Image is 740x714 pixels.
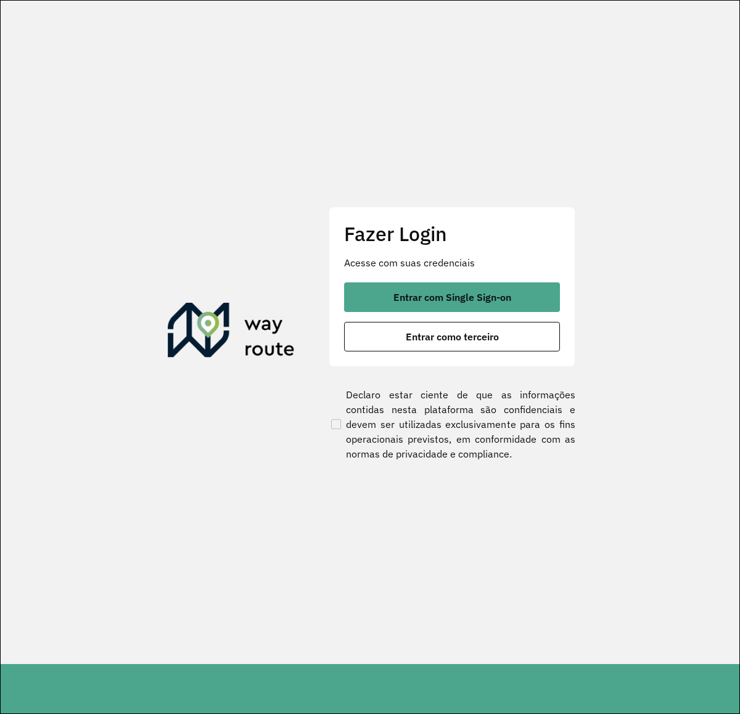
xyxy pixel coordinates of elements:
[344,222,560,245] h2: Fazer Login
[329,387,575,461] label: Declaro estar ciente de que as informações contidas nesta plataforma são confidenciais e devem se...
[406,332,499,342] span: Entrar como terceiro
[344,282,560,312] button: button
[344,255,560,270] p: Acesse com suas credenciais
[393,292,511,302] span: Entrar com Single Sign-on
[168,303,295,362] img: Roteirizador AmbevTech
[344,322,560,351] button: button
